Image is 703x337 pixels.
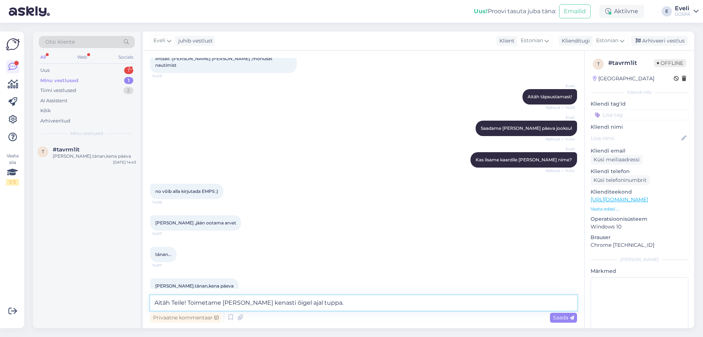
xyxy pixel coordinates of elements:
span: Saadame [PERSON_NAME] päeva jooksul [481,125,572,131]
div: 1 [124,77,133,84]
div: [DATE] 14:43 [113,160,136,165]
span: Eveli [153,37,165,45]
p: Operatsioonisüsteem [591,215,688,223]
p: Brauser [591,234,688,241]
span: Nähtud ✓ 14:04 [546,136,575,142]
div: Aktiivne [599,5,644,18]
div: Vaata siia [6,153,19,186]
div: Eveli [675,6,691,11]
div: Web [76,52,89,62]
p: Klienditeekond [591,188,688,196]
div: Kõik [40,107,51,114]
div: Proovi tasuta juba täna: [474,7,556,16]
div: Küsi meiliaadressi [591,155,643,165]
p: Kliendi email [591,147,688,155]
span: Saada [553,314,574,321]
div: [GEOGRAPHIC_DATA] [593,75,654,83]
span: 14:03 [152,73,180,79]
span: Estonian [521,37,543,45]
button: Emailid [559,4,591,18]
div: Uus [40,67,49,74]
div: # tavrm1it [608,59,654,67]
span: Otsi kliente [45,38,75,46]
span: Offline [654,59,686,67]
span: Nähtud ✓ 14:04 [546,168,575,173]
p: Kliendi nimi [591,123,688,131]
p: Kliendi telefon [591,168,688,175]
div: E [662,6,672,17]
div: 1 / 3 [6,179,19,186]
div: Minu vestlused [40,77,78,84]
span: Eveli [547,146,575,152]
p: Chrome [TECHNICAL_ID] [591,241,688,249]
div: Arhiveeritud [40,117,70,125]
textarea: Aitäh Teile! Toimetame [PERSON_NAME] kenasti õigel ajal tuppa. [150,295,577,311]
p: Vaata edasi ... [591,206,688,212]
span: t [597,61,600,67]
span: #tavrm1it [53,146,79,153]
div: 2 [123,87,133,94]
div: Arhiveeri vestlus [631,36,688,46]
span: Aitäh täpsustamast! [528,94,572,99]
p: Märkmed [591,267,688,275]
span: Kas lisame kaardile [PERSON_NAME] nime? [476,157,572,162]
div: Küsi telefoninumbrit [591,175,650,185]
div: 1 [124,67,133,74]
span: t [42,149,44,154]
span: Minu vestlused [70,130,103,137]
input: Lisa tag [591,109,688,120]
div: [PERSON_NAME].tänan,kena päeva [53,153,136,160]
a: EveliGOSPA [675,6,699,17]
div: Tiimi vestlused [40,87,76,94]
span: no võib alla kirjutada EMPS ;) [155,188,218,194]
input: Lisa nimi [591,134,680,142]
div: Privaatne kommentaar [150,313,222,323]
div: juhib vestlust [175,37,213,45]
span: 14:07 [152,263,180,268]
span: [PERSON_NAME].tänan,kena päeva [155,283,234,289]
span: Eveli [547,83,575,89]
div: AI Assistent [40,97,67,105]
div: Kliendi info [591,89,688,96]
span: 14:07 [152,231,180,237]
span: [PERSON_NAME] ,jään ootama arvet [155,220,236,226]
div: Socials [117,52,135,62]
div: GOSPA [675,11,691,17]
div: [PERSON_NAME] [591,256,688,263]
img: Askly Logo [6,37,20,51]
span: Nähtud ✓ 14:03 [546,105,575,110]
div: Klienditugi [559,37,590,45]
b: Uus! [474,8,488,15]
a: [URL][DOMAIN_NAME] [591,196,648,203]
span: tänan... [155,252,171,257]
p: Windows 10 [591,223,688,231]
p: Kliendi tag'id [591,100,688,108]
span: Estonian [596,37,618,45]
span: Eveli [547,115,575,120]
div: Klient [496,37,514,45]
div: All [39,52,47,62]
span: 14:06 [152,199,180,205]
